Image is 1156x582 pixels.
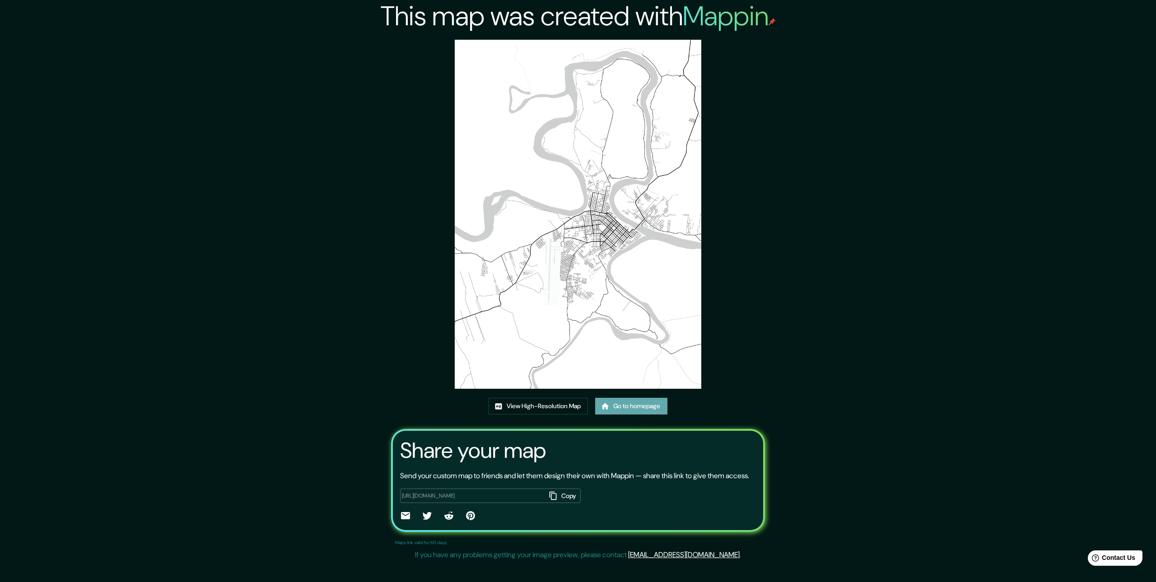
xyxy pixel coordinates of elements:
[769,18,776,25] img: mappin-pin
[545,489,581,503] button: Copy
[595,398,667,414] a: Go to homepage
[400,438,546,463] h3: Share your map
[455,40,702,389] img: created-map
[1076,547,1146,572] iframe: Help widget launcher
[415,549,741,560] p: If you have any problems getting your image preview, please contact .
[400,470,749,481] p: Send your custom map to friends and let them design their own with Mappin — share this link to gi...
[395,539,447,546] p: Maps link valid for 60 days.
[628,550,740,559] a: [EMAIL_ADDRESS][DOMAIN_NAME]
[489,398,588,414] a: View High-Resolution Map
